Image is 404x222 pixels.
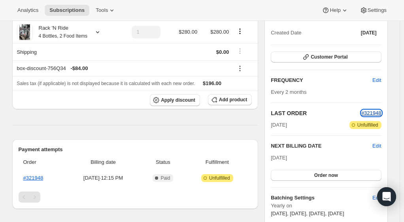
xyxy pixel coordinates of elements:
[143,158,182,166] span: Status
[271,194,372,202] h6: Batching Settings
[12,43,118,61] th: Shipping
[203,80,221,86] span: $196.00
[161,97,195,103] span: Apply discount
[271,211,344,216] span: [DATE], [DATE], [DATE], [DATE]
[361,109,381,117] button: #321948
[160,175,170,181] span: Paid
[368,192,386,204] button: Edit
[208,94,252,105] button: Add product
[49,7,85,13] span: Subscriptions
[271,142,372,150] h2: NEXT BILLING DATE
[19,154,65,171] th: Order
[357,122,378,128] span: Unfulfilled
[17,7,38,13] span: Analytics
[271,51,381,63] button: Customer Portal
[96,7,108,13] span: Tools
[311,54,347,60] span: Customer Portal
[377,187,396,206] div: Open Intercom Messenger
[356,27,381,38] button: [DATE]
[330,7,340,13] span: Help
[372,194,381,202] span: Edit
[33,24,87,40] div: Rack 'N Ride
[19,192,252,203] nav: Pagination
[23,175,43,181] a: #321948
[271,202,381,210] span: Yearly on
[271,170,381,181] button: Order now
[361,30,377,36] span: [DATE]
[19,146,252,154] h2: Payment attempts
[70,65,88,72] span: - $84.00
[39,33,87,39] small: 4 Bottles, 2 Food Items
[314,172,338,178] span: Order now
[150,94,200,106] button: Apply discount
[355,5,391,16] button: Settings
[17,81,195,86] span: Sales tax (if applicable) is not displayed because it is calculated with each new order.
[13,5,43,16] button: Analytics
[271,109,361,117] h2: LAST ORDER
[67,174,139,182] span: [DATE] · 12:15 PM
[210,29,229,35] span: $280.00
[271,76,372,84] h2: FREQUENCY
[368,74,386,87] button: Edit
[361,110,381,116] a: #321948
[17,65,229,72] div: box-discount-756Q34
[216,49,229,55] span: $0.00
[67,158,139,166] span: Billing date
[271,155,287,161] span: [DATE]
[179,29,197,35] span: $280.00
[271,121,287,129] span: [DATE]
[317,5,353,16] button: Help
[372,142,381,150] button: Edit
[271,29,301,37] span: Created Date
[271,89,306,95] span: Every 2 months
[372,76,381,84] span: Edit
[234,27,246,36] button: Product actions
[368,7,387,13] span: Settings
[187,158,247,166] span: Fulfillment
[209,175,230,181] span: Unfulfilled
[234,47,246,55] button: Shipping actions
[45,5,89,16] button: Subscriptions
[91,5,121,16] button: Tools
[219,97,247,103] span: Add product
